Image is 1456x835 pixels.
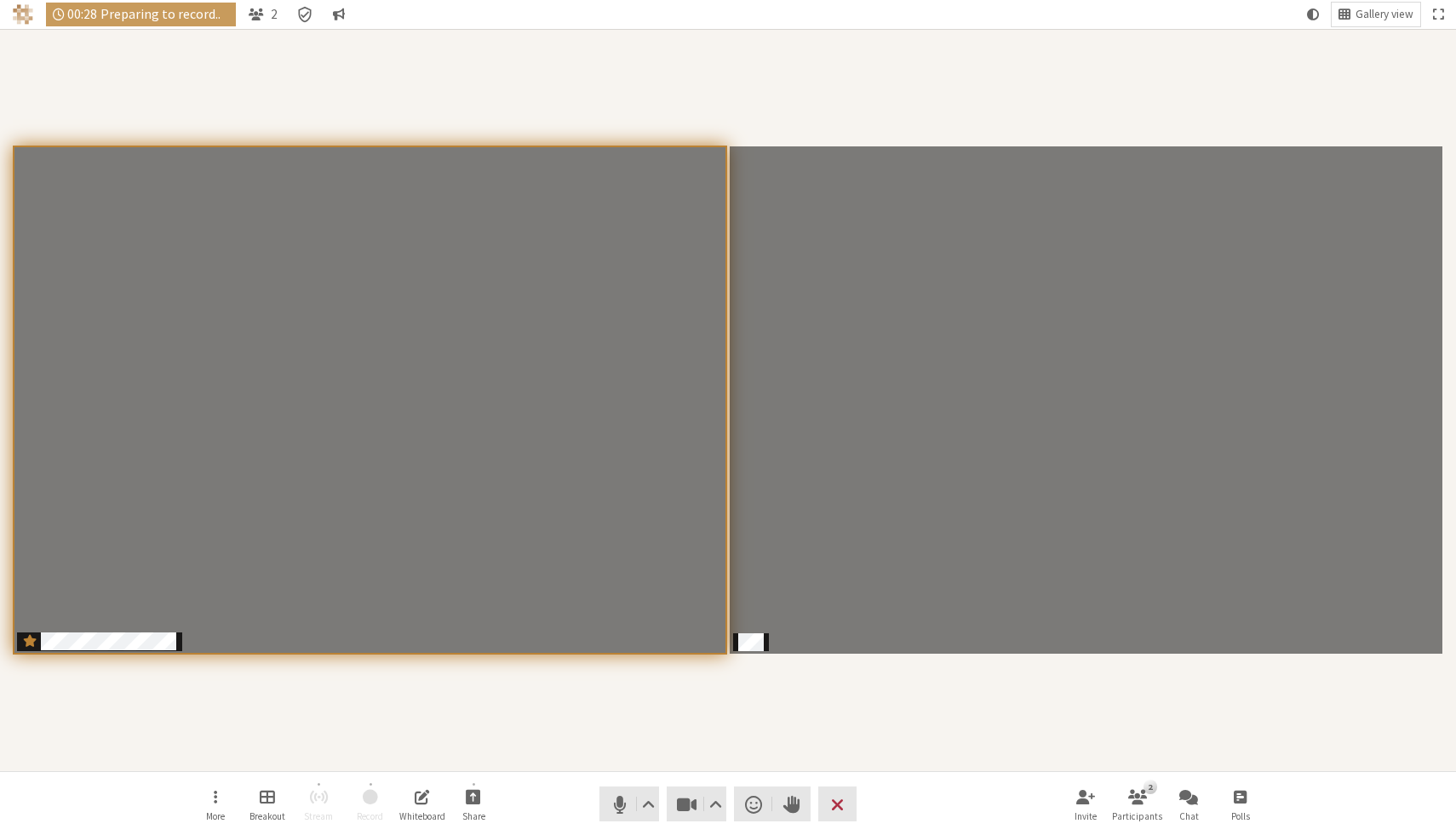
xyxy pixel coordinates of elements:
button: Change layout [1332,3,1420,26]
span: 2 [271,7,278,21]
button: Open participant list [1114,781,1161,827]
button: Open chat [1165,781,1212,827]
button: Conversation [326,3,352,26]
div: Recording may take up to a few minutes to start, please wait... [46,3,236,26]
button: Open participant list [242,3,284,26]
button: Manage Breakout Rooms [244,781,291,827]
button: Send a reaction [734,786,772,821]
span: 00:28 [67,7,97,21]
button: Invite participants (⌘+Shift+I) [1062,781,1109,827]
button: Open poll [1217,781,1264,827]
span: Polls [1231,811,1250,821]
span: Chat [1179,811,1199,821]
span: Participants [1112,811,1162,821]
span: Stream [304,811,333,821]
button: Fullscreen [1426,3,1450,26]
span: .. [215,7,229,21]
button: Video setting [705,786,726,821]
span: Preparing to record [100,7,229,21]
span: Share [462,811,485,821]
button: Using system theme [1300,3,1326,26]
button: Start sharing [450,781,497,827]
span: Record [357,811,383,821]
img: Iotum [13,4,33,25]
button: End or leave meeting [818,786,857,821]
div: 2 [1144,780,1156,793]
span: Invite [1075,811,1097,821]
button: Preparing to record [347,781,394,827]
button: Start streaming [295,781,342,827]
button: Open menu [192,781,239,827]
button: Stop video (⌘+Shift+V) [667,786,726,821]
button: Open shared whiteboard [398,781,446,827]
span: Whiteboard [399,811,445,821]
span: More [206,811,225,821]
button: Mute (⌘+Shift+A) [599,786,659,821]
div: Meeting details Encryption enabled [289,3,319,26]
span: Breakout [249,811,285,821]
button: Raise hand [772,786,811,821]
span: Gallery view [1356,9,1413,21]
button: Audio settings [637,786,658,821]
